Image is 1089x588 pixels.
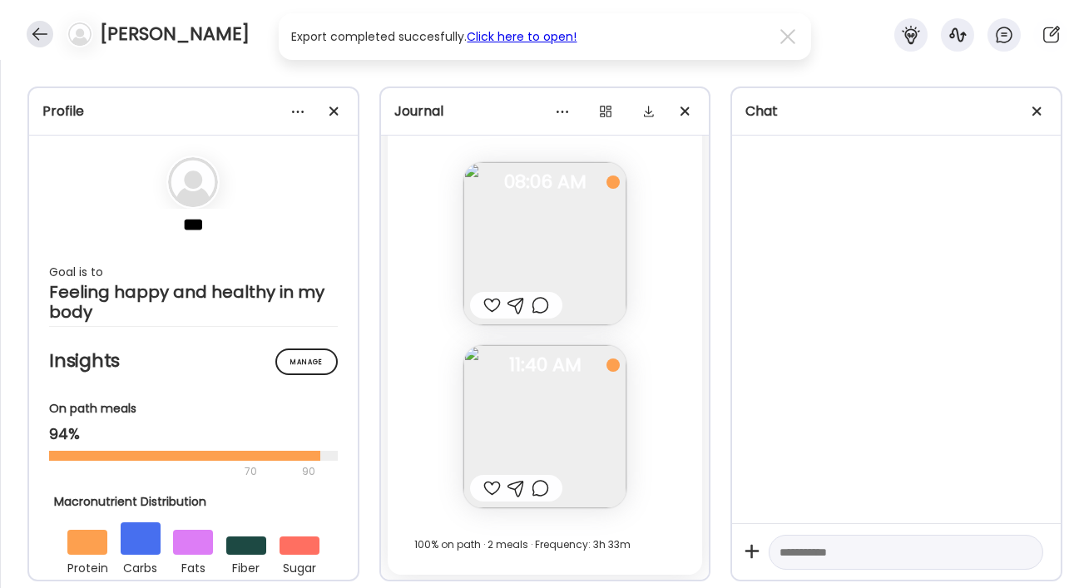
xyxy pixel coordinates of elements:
div: Manage [275,348,338,375]
h2: Insights [49,348,338,373]
div: Chat [745,101,1047,121]
div: protein [67,555,107,578]
div: Profile [42,101,344,121]
span: 11:40 AM [463,358,626,373]
h4: [PERSON_NAME] [100,21,250,47]
div: Feeling happy and healthy in my body [49,282,338,322]
img: bg-avatar-default.svg [168,157,218,207]
div: On path meals [49,400,338,418]
div: Export completed succesfully. [292,27,771,47]
img: bg-avatar-default.svg [68,22,92,46]
div: fiber [226,555,266,578]
div: Goal is to [49,262,338,282]
div: Macronutrient Distribution [54,493,332,511]
div: 94% [49,424,338,444]
div: 70 [49,462,297,482]
div: sugar [280,555,319,578]
div: fats [173,555,213,578]
div: 100% on path · 2 meals · Frequency: 3h 33m [414,535,676,555]
div: Journal [394,101,696,121]
div: 90 [300,462,317,482]
span: 08:06 AM [463,175,626,190]
img: images%2FLBBkYsP6zAZg13QoHBx85xD03kC2%2FMJ9YHyEqzU1ddAJK7jJN%2FmSh3aAL8t4cWSLcQDoI4_240 [463,162,626,325]
img: images%2FLBBkYsP6zAZg13QoHBx85xD03kC2%2FAR7FrZUNrrRRXuKnE6Kk%2FgGQTCoAbBM1dm7MfErfH_240 [463,345,626,508]
a: Click here to open! [468,28,577,45]
div: carbs [121,555,161,578]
